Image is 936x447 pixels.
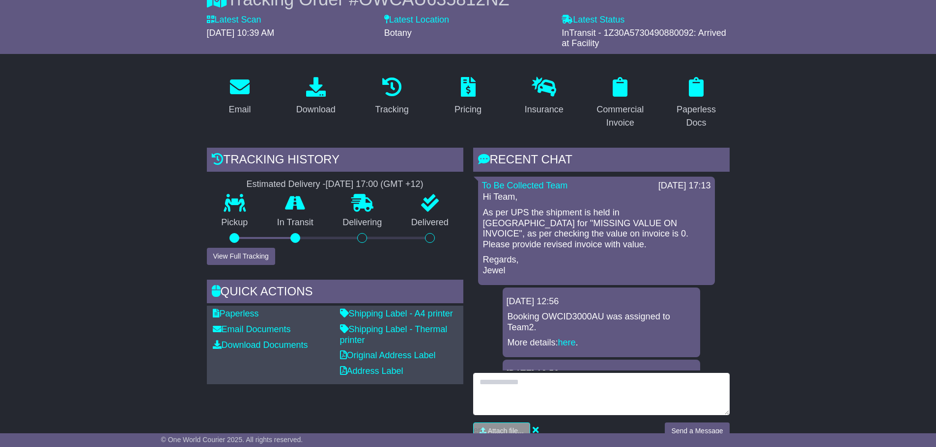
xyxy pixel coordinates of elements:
[483,192,710,203] p: Hi Team,
[397,217,463,228] p: Delivered
[207,148,463,174] div: Tracking history
[482,181,568,190] a: To Be Collected Team
[483,208,710,250] p: As per UPS the shipment is held in [GEOGRAPHIC_DATA] for "MISSING VALUE ON INVOICE", as per check...
[340,350,436,360] a: Original Address Label
[587,74,653,133] a: Commercial Invoice
[508,338,695,348] p: More details: .
[328,217,397,228] p: Delivering
[207,179,463,190] div: Estimated Delivery -
[213,309,259,318] a: Paperless
[562,15,624,26] label: Latest Status
[207,248,275,265] button: View Full Tracking
[213,340,308,350] a: Download Documents
[213,324,291,334] a: Email Documents
[448,74,488,120] a: Pricing
[326,179,424,190] div: [DATE] 17:00 (GMT +12)
[161,436,303,444] span: © One World Courier 2025. All rights reserved.
[207,28,275,38] span: [DATE] 10:39 AM
[207,217,263,228] p: Pickup
[663,74,730,133] a: Paperless Docs
[562,28,726,49] span: InTransit - 1Z30A5730490880092: Arrived at Facility
[290,74,342,120] a: Download
[483,255,710,276] p: Regards, Jewel
[207,15,261,26] label: Latest Scan
[222,74,257,120] a: Email
[658,181,711,191] div: [DATE] 17:13
[665,422,729,440] button: Send a Message
[262,217,328,228] p: In Transit
[670,103,723,130] div: Paperless Docs
[340,309,453,318] a: Shipping Label - A4 printer
[228,103,251,116] div: Email
[375,103,408,116] div: Tracking
[384,28,412,38] span: Botany
[507,368,696,379] div: [DATE] 12:56
[296,103,336,116] div: Download
[518,74,570,120] a: Insurance
[594,103,647,130] div: Commercial Invoice
[558,338,576,347] a: here
[525,103,564,116] div: Insurance
[508,312,695,333] p: Booking OWCID3000AU was assigned to Team2.
[473,148,730,174] div: RECENT CHAT
[340,366,403,376] a: Address Label
[207,280,463,306] div: Quick Actions
[369,74,415,120] a: Tracking
[384,15,449,26] label: Latest Location
[454,103,482,116] div: Pricing
[340,324,448,345] a: Shipping Label - Thermal printer
[507,296,696,307] div: [DATE] 12:56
